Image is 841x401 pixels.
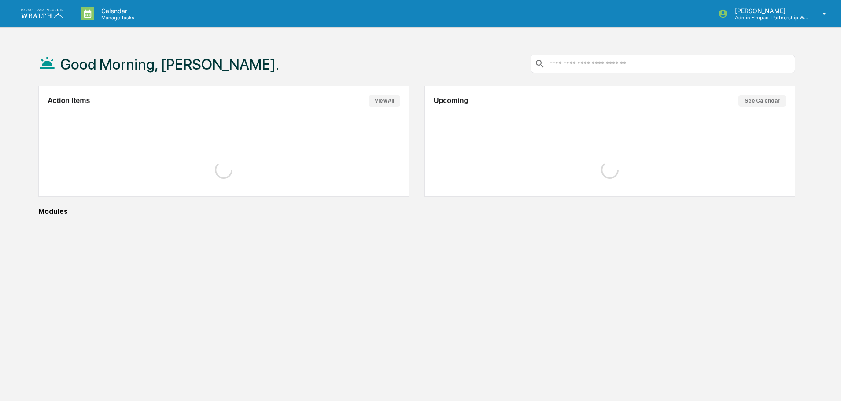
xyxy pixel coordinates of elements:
[94,7,139,15] p: Calendar
[369,95,400,107] button: View All
[738,95,786,107] button: See Calendar
[728,15,810,21] p: Admin • Impact Partnership Wealth
[728,7,810,15] p: [PERSON_NAME]
[21,9,63,18] img: logo
[38,207,795,216] div: Modules
[94,15,139,21] p: Manage Tasks
[48,97,90,105] h2: Action Items
[60,55,279,73] h1: Good Morning, [PERSON_NAME].
[434,97,468,105] h2: Upcoming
